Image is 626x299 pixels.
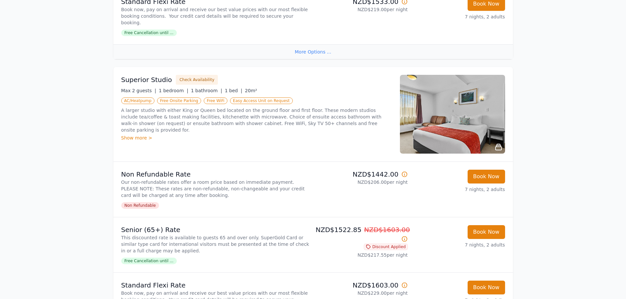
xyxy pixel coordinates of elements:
[157,97,201,104] span: Free Onsite Parking
[316,225,408,244] p: NZD$1522.85
[121,75,172,84] h3: Superior Studio
[113,44,513,59] div: More Options ...
[204,97,227,104] span: Free WiFi
[468,281,505,294] button: Book Now
[364,244,408,250] span: Discount Applied
[121,97,154,104] span: AC/Heatpump
[316,179,408,185] p: NZD$206.00 per night
[121,107,392,133] p: A larger studio with either King or Queen bed located on the ground floor and first floor. These ...
[191,88,222,93] span: 1 bathroom |
[121,88,156,93] span: Max 2 guests |
[121,225,311,234] p: Senior (65+) Rate
[121,179,311,199] p: Our non-refundable rates offer a room price based on immediate payment. PLEASE NOTE: These rates ...
[413,242,505,248] p: 7 nights, 2 adults
[121,170,311,179] p: Non Refundable Rate
[245,88,257,93] span: 20m²
[121,30,177,36] span: Free Cancellation until ...
[316,6,408,13] p: NZD$219.00 per night
[159,88,188,93] span: 1 bedroom |
[121,258,177,264] span: Free Cancellation until ...
[316,281,408,290] p: NZD$1603.00
[316,290,408,296] p: NZD$229.00 per night
[316,170,408,179] p: NZD$1442.00
[121,6,311,26] p: Book now, pay on arrival and receive our best value prices with our most flexible booking conditi...
[468,170,505,183] button: Book Now
[364,226,410,234] span: NZD$1603.00
[316,252,408,258] p: NZD$217.55 per night
[230,97,293,104] span: Easy Access Unit on Request
[121,135,392,141] div: Show more >
[413,13,505,20] p: 7 nights, 2 adults
[225,88,242,93] span: 1 bed |
[121,281,311,290] p: Standard Flexi Rate
[121,234,311,254] p: This discounted rate is available to guests 65 and over only. SuperGold Card or similar type card...
[413,186,505,193] p: 7 nights, 2 adults
[121,202,159,209] span: Non Refundable
[468,225,505,239] button: Book Now
[176,75,218,85] button: Check Availability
